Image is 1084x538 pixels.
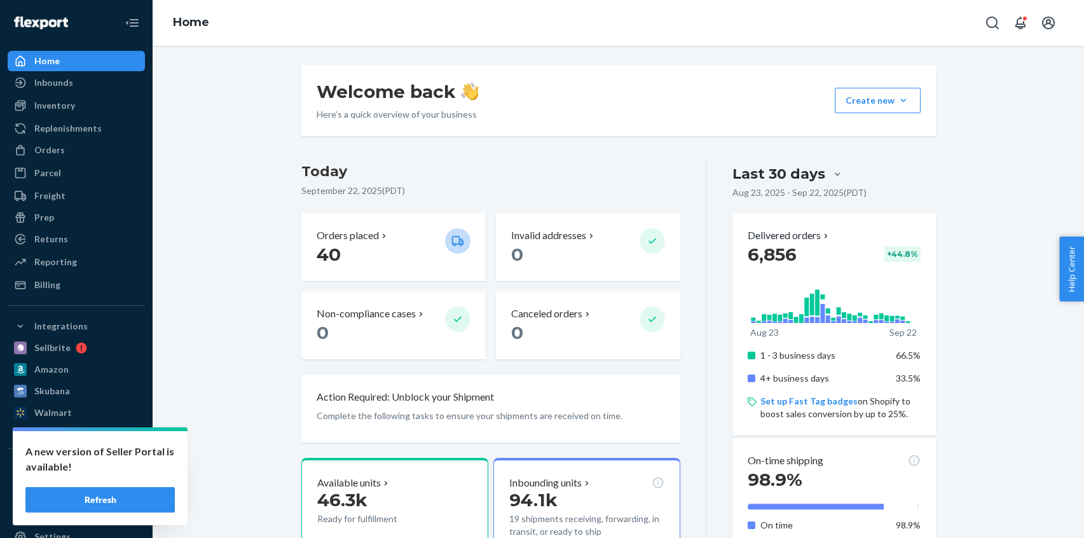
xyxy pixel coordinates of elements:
[25,487,175,513] button: Refresh
[8,163,145,183] a: Parcel
[511,307,582,321] p: Canceled orders
[896,373,921,383] span: 33.5%
[34,406,72,419] div: Walmart
[301,291,486,359] button: Non-compliance cases 0
[8,359,145,380] a: Amazon
[496,291,680,359] button: Canceled orders 0
[8,229,145,249] a: Returns
[14,17,68,29] img: Flexport logo
[8,459,145,479] button: Fast Tags
[732,186,867,199] p: Aug 23, 2025 - Sep 22, 2025 ( PDT )
[511,244,523,265] span: 0
[509,513,664,538] p: 19 shipments receiving, forwarding, in transit, or ready to ship
[317,390,494,404] p: Action Required: Unblock your Shipment
[317,108,479,121] p: Here’s a quick overview of your business
[496,213,680,281] button: Invalid addresses 0
[1001,500,1071,532] iframe: Opens a widget where you can chat to one of our agents
[317,410,666,422] p: Complete the following tasks to ensure your shipments are received on time.
[8,381,145,401] a: Skubana
[748,469,802,490] span: 98.9%
[884,246,921,262] div: + 44.8 %
[34,55,60,67] div: Home
[8,506,145,521] a: Add Fast Tag
[120,10,145,36] button: Close Navigation
[8,95,145,116] a: Inventory
[34,320,88,333] div: Integrations
[34,233,68,245] div: Returns
[317,307,416,321] p: Non-compliance cases
[980,10,1005,36] button: Open Search Box
[34,256,77,268] div: Reporting
[34,363,69,376] div: Amazon
[173,15,209,29] a: Home
[34,122,102,135] div: Replenishments
[750,326,779,339] p: Aug 23
[760,396,858,406] a: Set up Fast Tag badges
[748,228,831,243] button: Delivered orders
[8,481,145,501] a: eBay Fast Tags
[8,428,145,443] a: Add Integration
[896,350,921,361] span: 66.5%
[760,395,920,420] p: on Shopify to boost sales conversion by up to 25%.
[889,326,917,339] p: Sep 22
[8,316,145,336] button: Integrations
[317,489,367,511] span: 46.3k
[8,140,145,160] a: Orders
[25,444,175,474] p: A new version of Seller Portal is available!
[8,275,145,295] a: Billing
[34,279,60,291] div: Billing
[1059,237,1084,301] button: Help Center
[34,167,61,179] div: Parcel
[34,385,70,397] div: Skubana
[511,322,523,343] span: 0
[8,72,145,93] a: Inbounds
[1036,10,1061,36] button: Open account menu
[301,213,486,281] button: Orders placed 40
[509,489,558,511] span: 94.1k
[511,228,586,243] p: Invalid addresses
[748,453,823,468] p: On-time shipping
[461,83,479,100] img: hand-wave emoji
[896,520,921,530] span: 98.9%
[8,403,145,423] a: Walmart
[34,211,54,224] div: Prep
[317,244,341,265] span: 40
[8,207,145,228] a: Prep
[34,341,71,354] div: Sellbrite
[748,244,797,265] span: 6,856
[34,99,75,112] div: Inventory
[317,228,379,243] p: Orders placed
[8,252,145,272] a: Reporting
[317,513,435,525] p: Ready for fulfillment
[317,476,381,490] p: Available units
[760,372,886,385] p: 4+ business days
[301,184,681,197] p: September 22, 2025 ( PDT )
[760,519,886,532] p: On time
[34,76,73,89] div: Inbounds
[8,51,145,71] a: Home
[1008,10,1033,36] button: Open notifications
[509,476,582,490] p: Inbounding units
[317,322,329,343] span: 0
[163,4,219,41] ol: breadcrumbs
[34,144,65,156] div: Orders
[301,162,681,182] h3: Today
[732,164,825,184] div: Last 30 days
[8,338,145,358] a: Sellbrite
[760,349,886,362] p: 1 - 3 business days
[8,186,145,206] a: Freight
[34,190,65,202] div: Freight
[8,118,145,139] a: Replenishments
[317,80,479,103] h1: Welcome back
[835,88,921,113] button: Create new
